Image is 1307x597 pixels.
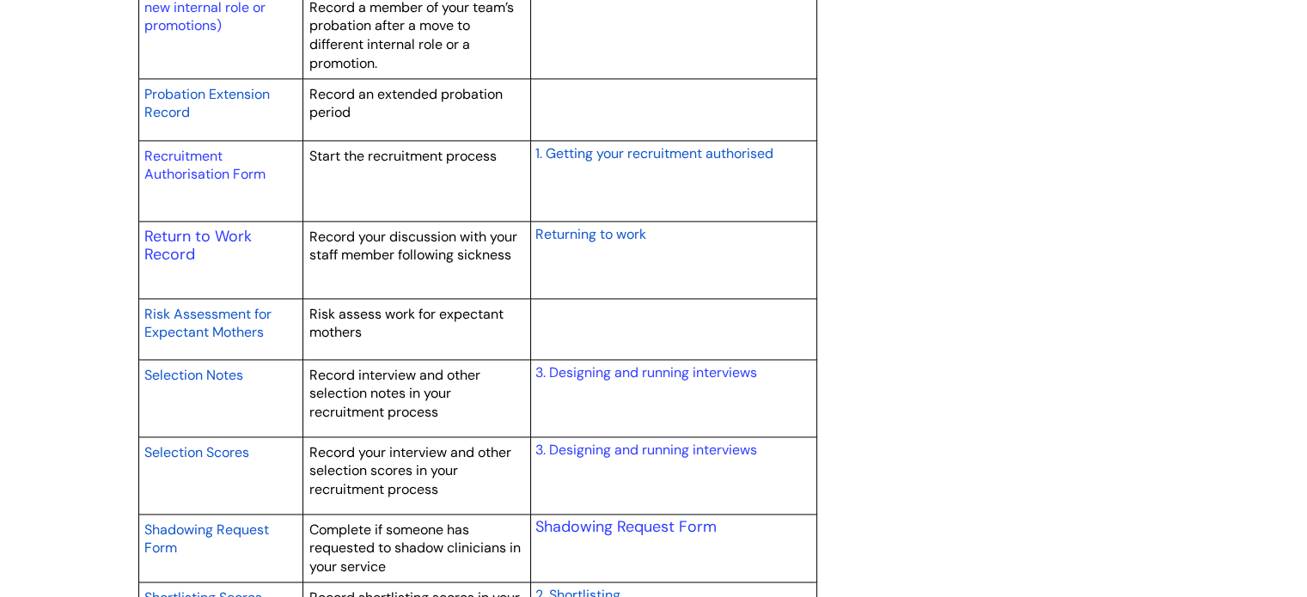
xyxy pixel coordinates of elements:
[534,441,756,459] a: 3. Designing and running interviews
[309,366,480,421] span: Record interview and other selection notes in your recruitment process
[534,144,773,162] span: 1. Getting your recruitment authorised
[144,364,243,385] a: Selection Notes
[534,143,773,163] a: 1. Getting your recruitment authorised
[144,443,249,461] span: Selection Scores
[309,305,504,342] span: Risk assess work for expectant mothers
[309,85,503,122] span: Record an extended probation period
[144,366,243,384] span: Selection Notes
[534,363,756,381] a: 3. Designing and running interviews
[534,223,645,244] a: Returning to work
[309,443,511,498] span: Record your interview and other selection scores in your recruitment process
[144,85,270,122] span: Probation Extension Record
[534,516,716,537] a: Shadowing Request Form
[144,303,272,343] a: Risk Assessment for Expectant Mothers
[534,225,645,243] span: Returning to work
[144,305,272,342] span: Risk Assessment for Expectant Mothers
[309,147,497,165] span: Start the recruitment process
[144,521,269,557] span: Shadowing Request Form
[144,442,249,462] a: Selection Scores
[144,519,269,558] a: Shadowing Request Form
[309,521,521,576] span: Complete if someone has requested to shadow clinicians in your service
[144,226,252,265] a: Return to Work Record
[144,147,266,184] a: Recruitment Authorisation Form
[144,83,270,123] a: Probation Extension Record
[309,228,517,265] span: Record your discussion with your staff member following sickness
